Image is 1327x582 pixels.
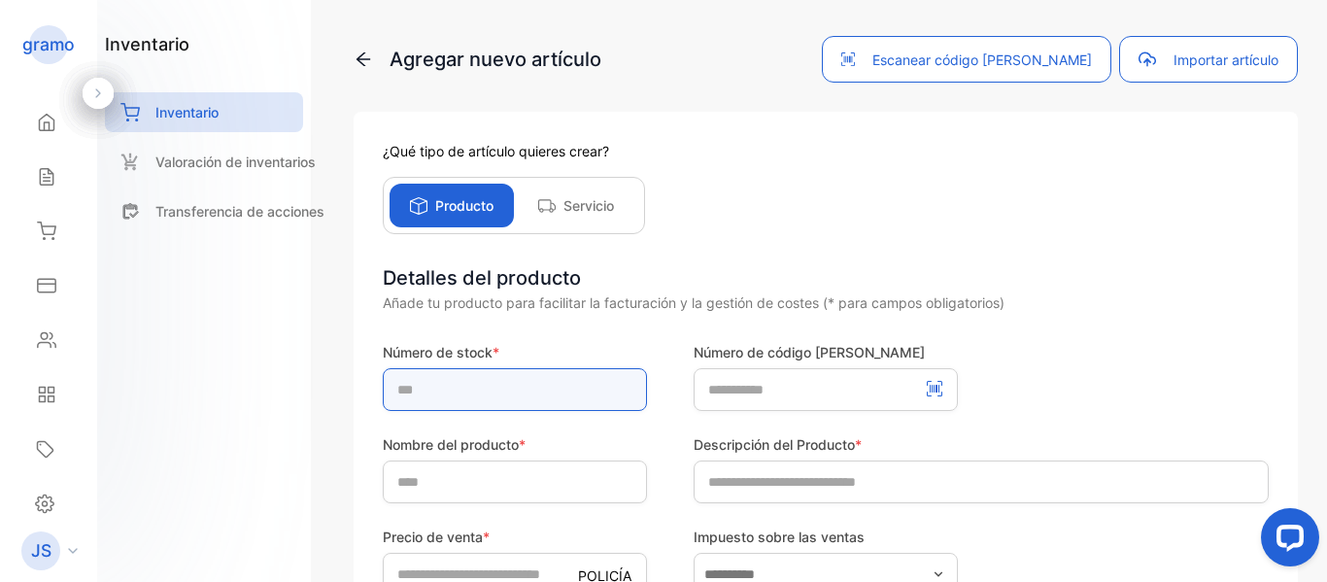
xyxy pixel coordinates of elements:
font: Inventario [155,104,219,120]
font: Detalles del producto [383,266,581,290]
font: Transferencia de acciones [155,203,324,220]
font: Precio de venta [383,529,483,545]
button: Escanear código [PERSON_NAME] [822,36,1111,83]
a: Transferencia de acciones [105,191,303,231]
a: Inventario [105,92,303,132]
font: Añade tu producto para facilitar la facturación y la gestión de costes (* para campos obligatorios) [383,294,1004,311]
font: inventario [105,34,189,54]
font: Escanear código [PERSON_NAME] [872,51,1092,68]
font: Descripción del Producto [694,436,855,453]
font: Servicio [563,197,614,214]
font: ¿Qué tipo de artículo quieres crear? [383,143,609,159]
button: Importar artículo [1119,36,1298,83]
font: JS [31,540,51,561]
font: Importar artículo [1174,51,1278,68]
font: Número de stock [383,344,493,360]
font: Número de código [PERSON_NAME] [694,344,925,360]
iframe: Widget de chat LiveChat [1245,500,1327,582]
font: Nombre del producto [383,436,519,453]
font: Agregar nuevo artículo [390,48,601,71]
a: Valoración de inventarios [105,142,303,182]
font: Valoración de inventarios [155,154,316,170]
font: Impuesto sobre las ventas [694,529,865,545]
font: Producto [435,197,493,214]
font: gramo [22,34,75,54]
